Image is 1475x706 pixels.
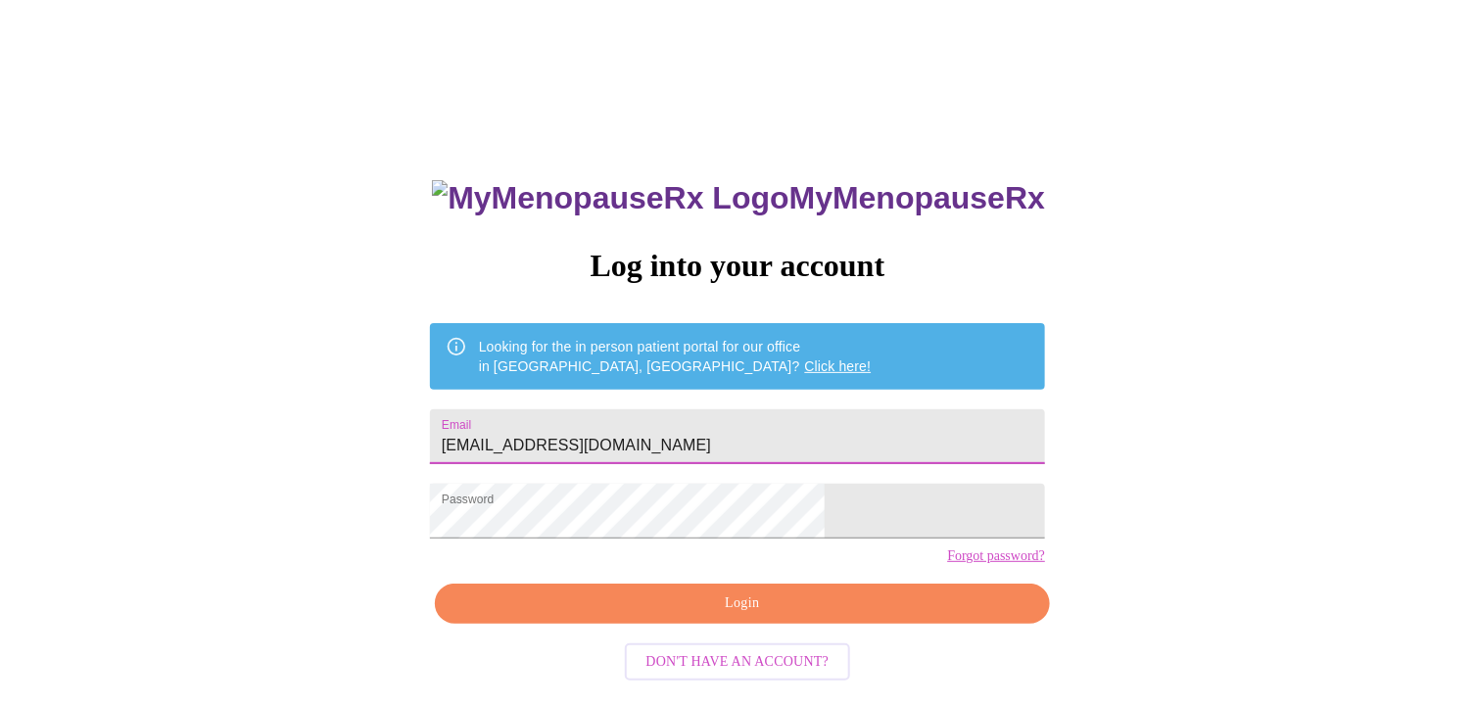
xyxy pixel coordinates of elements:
[646,650,830,675] span: Don't have an account?
[435,584,1050,624] button: Login
[430,248,1045,284] h3: Log into your account
[805,358,872,374] a: Click here!
[620,652,856,669] a: Don't have an account?
[432,180,788,216] img: MyMenopauseRx Logo
[432,180,1045,216] h3: MyMenopauseRx
[625,643,851,682] button: Don't have an account?
[457,591,1027,616] span: Login
[479,329,872,384] div: Looking for the in person patient portal for our office in [GEOGRAPHIC_DATA], [GEOGRAPHIC_DATA]?
[947,548,1045,564] a: Forgot password?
